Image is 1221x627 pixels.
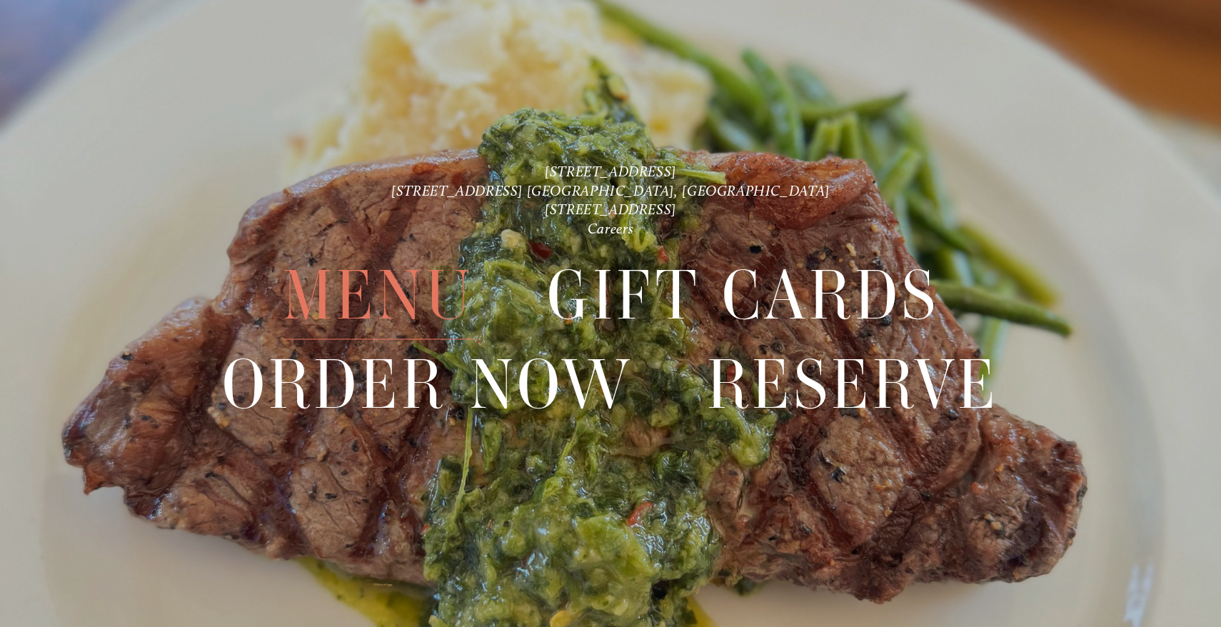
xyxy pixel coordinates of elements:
a: Reserve [707,340,1000,428]
a: Menu [283,251,474,338]
a: [STREET_ADDRESS] [GEOGRAPHIC_DATA], [GEOGRAPHIC_DATA] [391,181,830,199]
span: Reserve [707,340,1000,428]
a: [STREET_ADDRESS] [545,201,676,218]
a: [STREET_ADDRESS] [545,163,676,180]
span: Order Now [222,340,633,428]
a: Careers [588,219,633,236]
a: Gift Cards [547,251,938,338]
a: Order Now [222,340,633,428]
